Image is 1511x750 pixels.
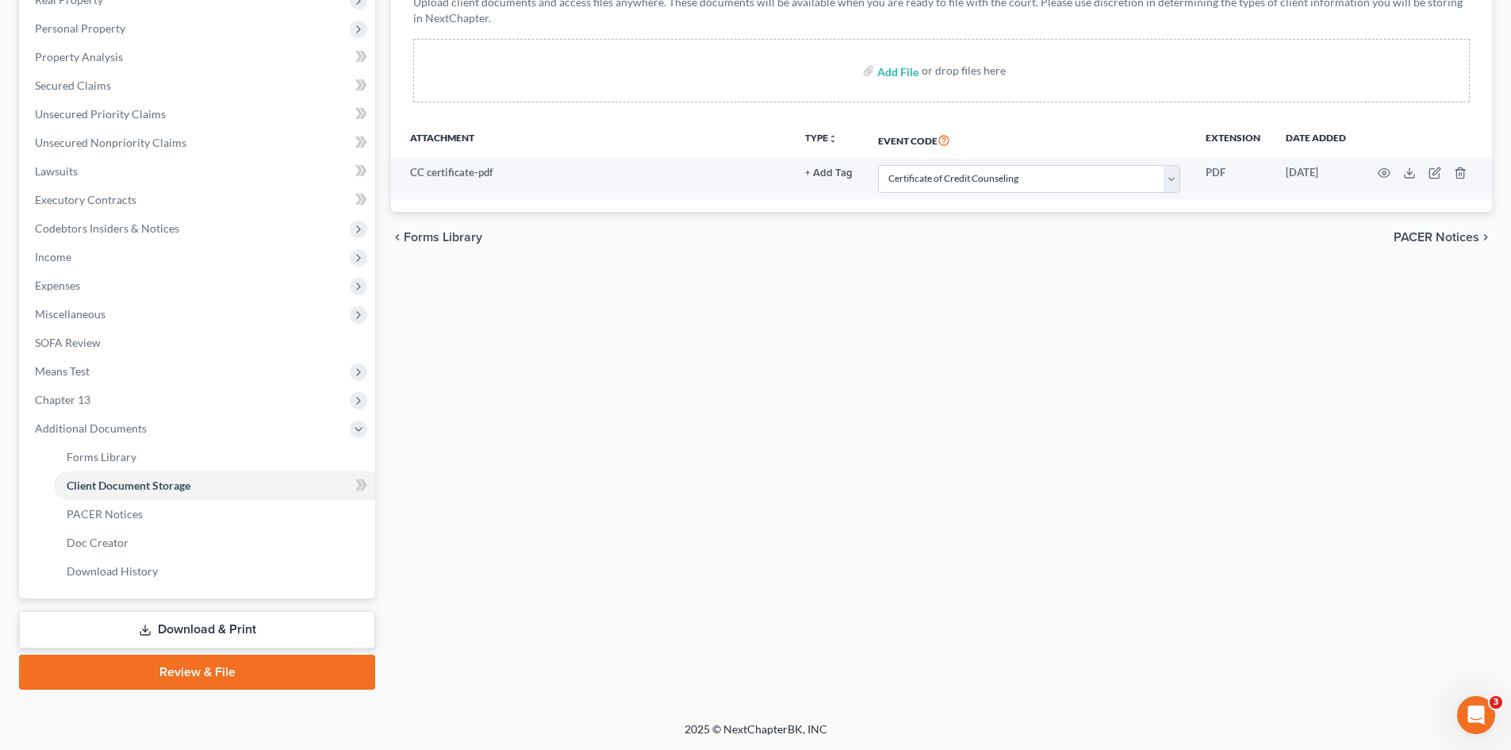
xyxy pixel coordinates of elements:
[35,221,179,235] span: Codebtors Insiders & Notices
[35,21,125,35] span: Personal Property
[22,329,375,357] a: SOFA Review
[304,721,1208,750] div: 2025 © NextChapterBK, INC
[54,471,375,500] a: Client Document Storage
[922,63,1006,79] div: or drop files here
[54,557,375,586] a: Download History
[22,129,375,157] a: Unsecured Nonpriority Claims
[35,136,186,149] span: Unsecured Nonpriority Claims
[391,121,792,158] th: Attachment
[67,479,190,492] span: Client Document Storage
[805,165,853,180] a: + Add Tag
[805,133,838,144] button: TYPEunfold_more
[1479,231,1492,244] i: chevron_right
[1193,121,1273,158] th: Extension
[35,79,111,92] span: Secured Claims
[35,393,90,406] span: Chapter 13
[19,655,375,690] a: Review & File
[1457,696,1495,734] iframe: Intercom live chat
[54,529,375,557] a: Doc Creator
[391,231,404,244] i: chevron_left
[1490,696,1502,709] span: 3
[1394,231,1479,244] span: PACER Notices
[22,157,375,186] a: Lawsuits
[22,71,375,100] a: Secured Claims
[22,43,375,71] a: Property Analysis
[54,500,375,529] a: PACER Notices
[35,164,78,178] span: Lawsuits
[35,50,123,63] span: Property Analysis
[67,507,143,521] span: PACER Notices
[391,231,482,244] button: chevron_left Forms Library
[35,336,101,349] span: SOFA Review
[35,421,147,435] span: Additional Documents
[828,134,838,144] i: unfold_more
[391,158,792,199] td: CC certificate-pdf
[805,168,853,179] button: + Add Tag
[67,564,158,578] span: Download History
[35,364,90,378] span: Means Test
[19,611,375,648] a: Download & Print
[1273,158,1359,199] td: [DATE]
[1394,231,1492,244] button: PACER Notices chevron_right
[1273,121,1359,158] th: Date added
[22,100,375,129] a: Unsecured Priority Claims
[35,193,136,206] span: Executory Contracts
[67,450,136,463] span: Forms Library
[67,536,128,549] span: Doc Creator
[35,307,105,321] span: Miscellaneous
[22,186,375,214] a: Executory Contracts
[865,121,1193,158] th: Event Code
[35,279,80,292] span: Expenses
[1193,158,1273,199] td: PDF
[54,443,375,471] a: Forms Library
[35,250,71,263] span: Income
[35,107,166,121] span: Unsecured Priority Claims
[404,231,482,244] span: Forms Library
